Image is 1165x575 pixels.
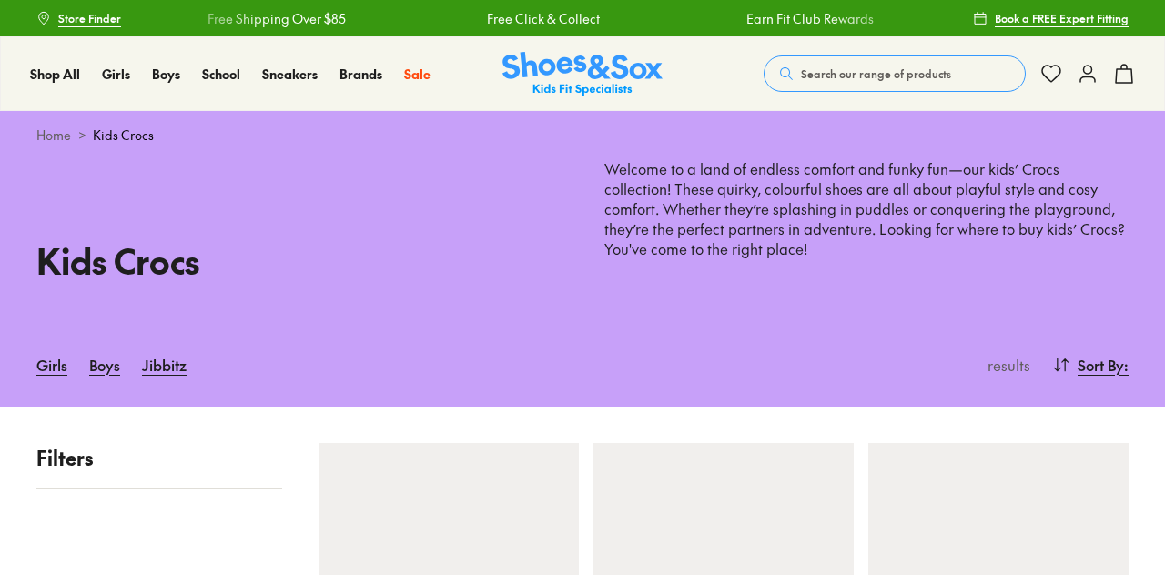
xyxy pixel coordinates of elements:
[764,55,1026,92] button: Search our range of products
[174,9,312,28] a: Free Shipping Over $85
[202,65,240,83] span: School
[339,65,382,84] a: Brands
[89,345,120,385] a: Boys
[36,443,282,473] p: Filters
[995,10,1129,26] span: Book a FREE Expert Fitting
[202,65,240,84] a: School
[102,65,130,84] a: Girls
[404,65,431,84] a: Sale
[973,2,1129,35] a: Book a FREE Expert Fitting
[339,65,382,83] span: Brands
[102,65,130,83] span: Girls
[36,2,121,35] a: Store Finder
[502,52,663,96] img: SNS_Logo_Responsive.svg
[502,52,663,96] a: Shoes & Sox
[36,126,1129,145] div: >
[801,66,951,82] span: Search our range of products
[1078,354,1124,376] span: Sort By
[262,65,318,84] a: Sneakers
[142,345,187,385] a: Jibbitz
[1052,345,1129,385] button: Sort By:
[980,354,1030,376] p: results
[152,65,180,83] span: Boys
[58,10,121,26] span: Store Finder
[453,9,566,28] a: Free Click & Collect
[93,126,154,145] span: Kids Crocs
[404,65,431,83] span: Sale
[604,159,1129,279] p: Welcome to a land of endless comfort and funky fun—our kids’ Crocs collection! These quirky, colo...
[262,65,318,83] span: Sneakers
[713,9,840,28] a: Earn Fit Club Rewards
[30,65,80,84] a: Shop All
[30,65,80,83] span: Shop All
[152,65,180,84] a: Boys
[36,126,71,145] a: Home
[1124,354,1129,376] span: :
[36,235,561,287] h1: Kids Crocs
[36,345,67,385] a: Girls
